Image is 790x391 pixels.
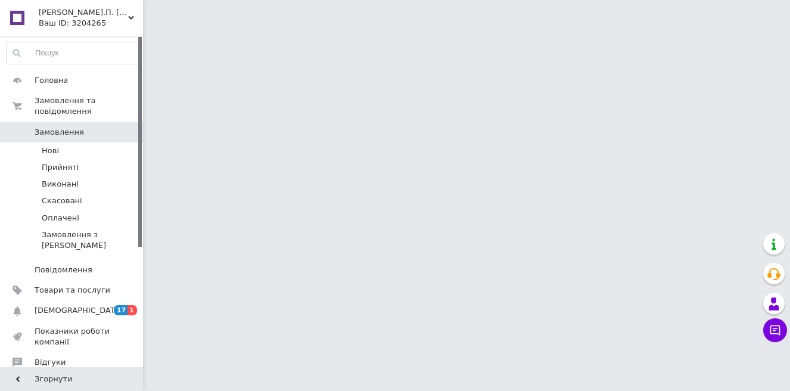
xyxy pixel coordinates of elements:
[763,318,787,342] button: Чат з покупцем
[39,18,143,29] div: Ваш ID: 3204265
[114,305,127,315] span: 17
[35,75,68,86] span: Головна
[42,145,59,156] span: Нові
[35,127,84,138] span: Замовлення
[35,95,143,117] span: Замовлення та повідомлення
[42,179,79,190] span: Виконані
[35,357,66,368] span: Відгуки
[127,305,137,315] span: 1
[35,265,92,275] span: Повідомлення
[35,285,110,296] span: Товари та послуги
[42,195,82,206] span: Скасовані
[39,7,128,18] span: П.П. Tina
[7,42,140,64] input: Пошук
[42,162,79,173] span: Прийняті
[35,305,123,316] span: [DEMOGRAPHIC_DATA]
[42,229,139,251] span: Замовлення з [PERSON_NAME]
[35,326,110,347] span: Показники роботи компанії
[42,213,79,224] span: Оплачені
